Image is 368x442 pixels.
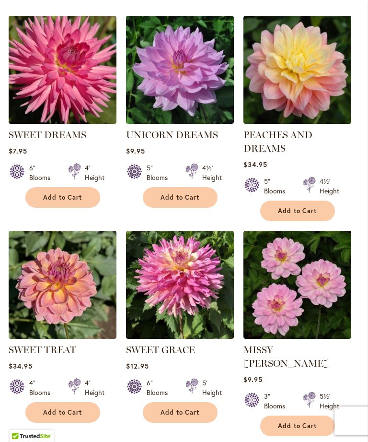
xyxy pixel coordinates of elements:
span: Add to Cart [43,408,82,417]
a: SWEET TREAT [9,332,116,341]
button: Add to Cart [25,402,100,423]
img: UNICORN DREAMS [126,16,234,124]
img: PEACHES AND DREAMS [243,16,351,124]
a: MISSY SUE [243,332,351,341]
img: SWEET TREAT [9,231,116,339]
button: Add to Cart [25,187,100,208]
span: $34.95 [9,361,33,370]
div: 5" Blooms [264,177,291,196]
span: $9.95 [243,375,263,384]
a: MISSY [PERSON_NAME] [243,344,329,369]
span: $12.95 [126,361,149,370]
div: 4" Blooms [29,378,57,397]
div: 4½' Height [202,163,222,182]
button: Add to Cart [143,402,218,423]
a: SWEET TREAT [9,344,76,356]
div: 5½' Height [320,392,339,411]
button: Add to Cart [260,201,335,221]
span: Add to Cart [161,193,200,202]
div: 5' Height [202,378,222,397]
button: Add to Cart [143,187,218,208]
span: $9.95 [126,146,145,155]
a: SWEET DREAMS [9,117,116,126]
div: 4' Height [85,163,104,182]
a: SWEET DREAMS [9,129,86,141]
img: MISSY SUE [243,231,351,339]
iframe: Launch Accessibility Center [7,408,34,435]
span: Add to Cart [43,193,82,202]
div: 4' Height [85,378,104,397]
a: PEACHES AND DREAMS [243,129,312,154]
a: SWEET GRACE [126,344,195,356]
span: Add to Cart [161,408,200,417]
img: SWEET GRACE [126,231,234,339]
div: 3" Blooms [264,392,291,411]
a: UNICORN DREAMS [126,129,218,141]
div: 6" Blooms [29,163,57,182]
span: $34.95 [243,160,267,169]
img: SWEET DREAMS [9,16,116,124]
a: SWEET GRACE [126,332,234,341]
span: $7.95 [9,146,27,155]
div: 5" Blooms [147,163,174,182]
span: Add to Cart [278,207,317,215]
div: 6" Blooms [147,378,174,397]
div: 4½' Height [320,177,339,196]
a: PEACHES AND DREAMS [243,117,351,126]
span: Add to Cart [278,422,317,430]
a: UNICORN DREAMS [126,117,234,126]
button: Add to Cart [260,416,335,436]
